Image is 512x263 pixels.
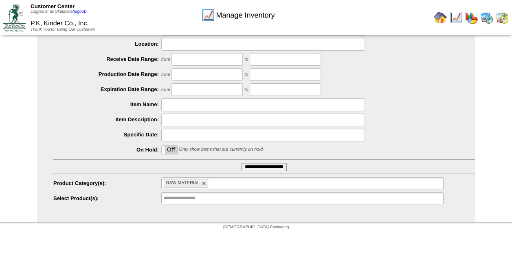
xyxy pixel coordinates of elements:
img: ZoRoCo_Logo(Green%26Foil)%20jpg.webp [3,4,26,31]
span: Manage Inventory [216,11,275,20]
label: Specific Date: [53,131,161,138]
label: Item Description: [53,116,161,123]
label: Select Product(s): [53,195,161,201]
span: Logged in as Skadiyala [31,9,86,14]
label: Production Date Range: [53,71,161,77]
img: line_graph.gif [202,9,215,22]
img: home.gif [434,11,447,24]
div: OnOff [161,145,178,154]
span: to [244,57,248,62]
img: line_graph.gif [449,11,462,24]
label: Expiration Date Range: [53,86,161,92]
span: Thank You for Being Our Customer! [31,27,95,32]
label: On Hold: [53,147,161,153]
img: graph.gif [465,11,478,24]
span: [DEMOGRAPHIC_DATA] Packaging [223,225,289,230]
span: RAW MATERIAL [166,181,200,185]
img: calendarprod.gif [480,11,493,24]
label: Off [162,146,177,154]
img: calendarinout.gif [496,11,509,24]
span: from [161,72,170,77]
label: Location: [53,41,161,47]
span: from [161,87,170,92]
label: Product Category(s): [53,180,161,186]
a: (logout) [73,9,86,14]
span: Only show items that are currently on hold. [179,147,264,152]
span: P.K, Kinder Co., Inc. [31,20,89,27]
span: to [244,87,248,92]
span: to [244,72,248,77]
label: Item Name: [53,101,161,107]
span: from [161,57,170,62]
span: Customer Center [31,3,75,9]
label: Receive Date Range: [53,56,161,62]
